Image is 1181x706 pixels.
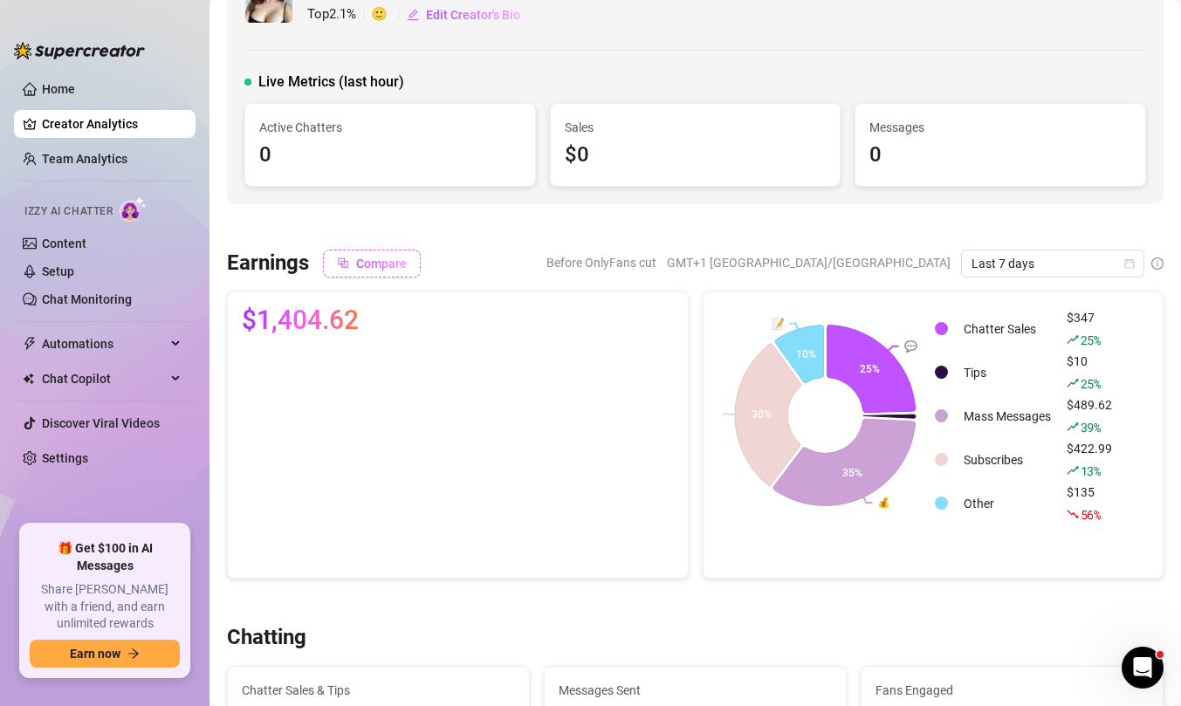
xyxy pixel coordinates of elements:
[42,365,166,393] span: Chat Copilot
[70,647,120,661] span: Earn now
[869,118,1131,137] span: Messages
[42,451,88,465] a: Settings
[1081,375,1101,392] span: 25 %
[546,250,656,276] span: Before OnlyFans cut
[1122,647,1164,689] iframe: Intercom live chat
[565,139,827,172] div: $0
[259,139,521,172] div: 0
[771,316,784,329] text: 📝
[1081,332,1101,348] span: 25 %
[42,236,86,250] a: Content
[957,308,1058,350] td: Chatter Sales
[1151,257,1164,270] span: info-circle
[972,250,1134,277] span: Last 7 days
[14,42,145,59] img: logo-BBDzfeDw.svg
[42,82,75,96] a: Home
[1067,333,1079,346] span: rise
[426,8,520,22] span: Edit Creator's Bio
[565,118,827,137] span: Sales
[1067,439,1112,481] div: $422.99
[1067,308,1112,350] div: $347
[1067,395,1112,437] div: $489.62
[30,640,180,668] button: Earn nowarrow-right
[356,257,407,271] span: Compare
[307,4,371,25] span: Top 2.1 %
[1067,377,1079,389] span: rise
[875,681,1149,700] span: Fans Engaged
[127,648,140,660] span: arrow-right
[1081,506,1101,523] span: 56 %
[42,264,74,278] a: Setup
[1067,464,1079,476] span: rise
[42,330,166,358] span: Automations
[30,581,180,633] span: Share [PERSON_NAME] with a friend, and earn unlimited rewards
[42,152,127,166] a: Team Analytics
[259,118,521,137] span: Active Chatters
[877,496,890,509] text: 💰
[24,203,113,220] span: Izzy AI Chatter
[23,337,37,351] span: thunderbolt
[704,407,718,420] text: 👤
[957,483,1058,524] td: Other
[406,1,521,29] button: Edit Creator's Bio
[120,196,147,222] img: AI Chatter
[667,250,951,276] span: GMT+1 [GEOGRAPHIC_DATA]/[GEOGRAPHIC_DATA]
[42,416,160,430] a: Discover Viral Videos
[227,250,309,278] h3: Earnings
[957,352,1058,394] td: Tips
[323,250,421,278] button: Compare
[227,624,306,652] h3: Chatting
[957,439,1058,481] td: Subscribes
[1081,419,1101,435] span: 39 %
[42,292,132,306] a: Chat Monitoring
[1081,463,1101,479] span: 13 %
[242,306,359,334] span: $1,404.62
[371,4,406,25] span: 🙂
[258,72,404,93] span: Live Metrics (last hour)
[1067,352,1112,394] div: $10
[30,540,180,574] span: 🎁 Get $100 in AI Messages
[337,257,349,269] span: block
[1124,258,1135,269] span: calendar
[407,9,419,21] span: edit
[23,373,34,385] img: Chat Copilot
[1067,508,1079,520] span: fall
[1067,421,1079,433] span: rise
[559,681,832,700] span: Messages Sent
[1067,483,1112,524] div: $135
[903,339,917,352] text: 💬
[869,139,1131,172] div: 0
[242,681,515,700] span: Chatter Sales & Tips
[42,110,182,138] a: Creator Analytics
[957,395,1058,437] td: Mass Messages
